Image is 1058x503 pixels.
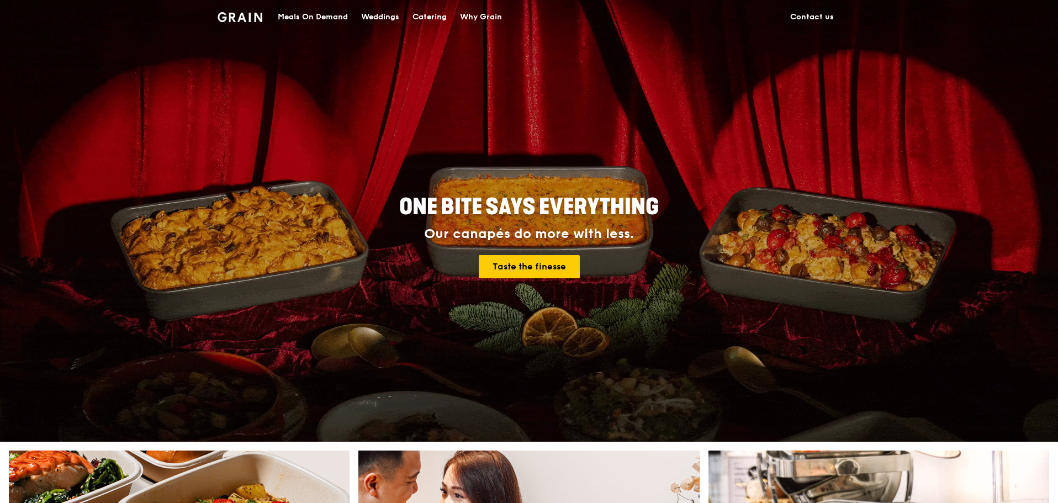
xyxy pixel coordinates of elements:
img: Grain [218,12,262,22]
div: Catering [412,1,447,34]
span: ONE BITE SAYS EVERYTHING [399,194,659,220]
div: Our canapés do more with less. [330,226,728,242]
a: Taste the finesse [479,255,580,278]
a: Weddings [355,1,406,34]
a: Catering [406,1,453,34]
a: Contact us [784,1,840,34]
a: Why Grain [453,1,509,34]
div: Why Grain [460,1,502,34]
div: Weddings [361,1,399,34]
div: Meals On Demand [278,1,348,34]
